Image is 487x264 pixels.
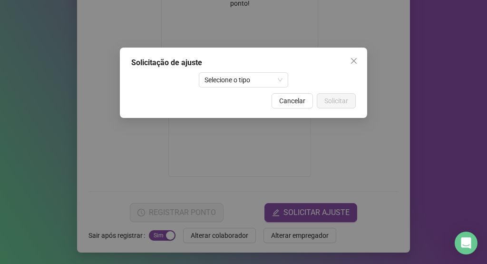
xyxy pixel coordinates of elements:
[346,53,361,68] button: Close
[455,232,477,254] div: Open Intercom Messenger
[272,93,313,108] button: Cancelar
[350,57,358,65] span: close
[279,96,305,106] span: Cancelar
[205,73,283,87] span: Selecione o tipo
[317,93,356,108] button: Solicitar
[131,57,356,68] div: Solicitação de ajuste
